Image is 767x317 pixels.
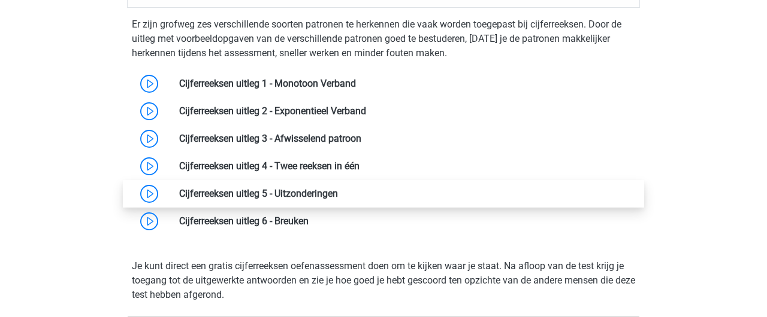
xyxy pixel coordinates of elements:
div: Cijferreeksen uitleg 1 - Monotoon Verband [170,77,639,91]
div: Cijferreeksen uitleg 5 - Uitzonderingen [170,187,639,201]
div: Cijferreeksen uitleg 4 - Twee reeksen in één [170,159,639,173]
div: Cijferreeksen uitleg 2 - Exponentieel Verband [170,104,639,118]
div: Cijferreeksen uitleg 3 - Afwisselend patroon [170,132,639,146]
div: Cijferreeksen uitleg 6 - Breuken [170,214,639,228]
p: Er zijn grofweg zes verschillende soorten patronen te herkennen die vaak worden toegepast bij cij... [132,17,635,60]
p: Je kunt direct een gratis cijferreeksen oefenassessment doen om te kijken waar je staat. Na afloo... [132,259,635,302]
